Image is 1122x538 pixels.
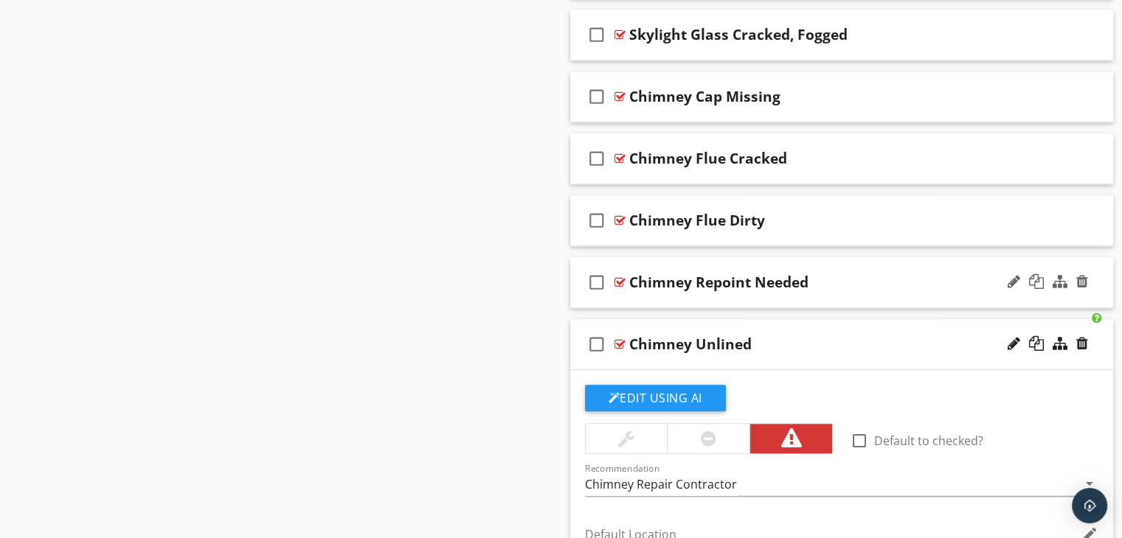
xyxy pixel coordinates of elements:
[585,385,726,411] button: Edit Using AI
[585,265,609,300] i: check_box_outline_blank
[1081,475,1098,492] i: arrow_drop_down
[874,433,983,448] label: Default to checked?
[585,17,609,52] i: check_box_outline_blank
[629,150,787,167] div: Chimney Flue Cracked
[585,326,609,362] i: check_box_outline_blank
[585,478,737,491] div: Chimney Repair Contractor
[629,273,808,291] div: Chimney Repoint Needed
[629,335,752,353] div: Chimney Unlined
[1072,488,1107,523] div: Open Intercom Messenger
[629,212,765,229] div: Chimney Flue Dirty
[585,79,609,114] i: check_box_outline_blank
[585,203,609,238] i: check_box_outline_blank
[629,26,848,43] div: Skylight Glass Cracked, Fogged
[585,141,609,176] i: check_box_outline_blank
[629,88,780,105] div: Chimney Cap Missing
